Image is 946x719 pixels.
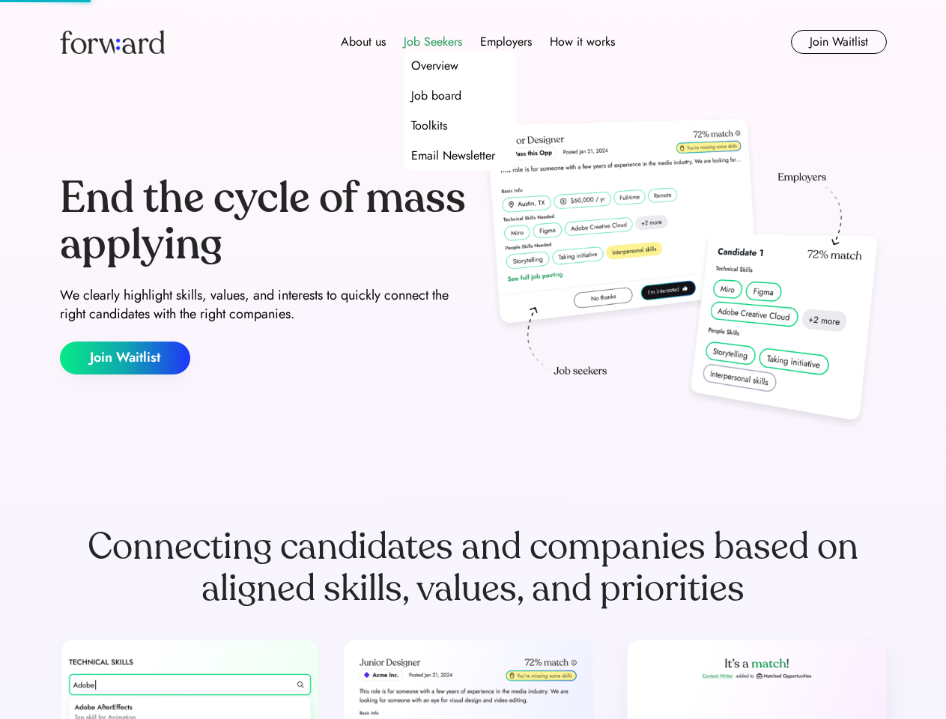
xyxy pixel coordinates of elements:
[411,117,447,135] div: Toolkits
[60,30,165,54] img: Forward logo
[60,526,887,610] div: Connecting candidates and companies based on aligned skills, values, and priorities
[411,57,458,75] div: Overview
[550,33,615,51] div: How it works
[791,30,887,54] button: Join Waitlist
[411,87,461,105] div: Job board
[480,33,532,51] div: Employers
[479,114,887,436] img: hero-image.png
[341,33,386,51] div: About us
[60,175,467,267] div: End the cycle of mass applying
[60,286,467,324] div: We clearly highlight skills, values, and interests to quickly connect the right candidates with t...
[411,147,495,165] div: Email Newsletter
[60,342,190,374] button: Join Waitlist
[404,33,462,51] div: Job Seekers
